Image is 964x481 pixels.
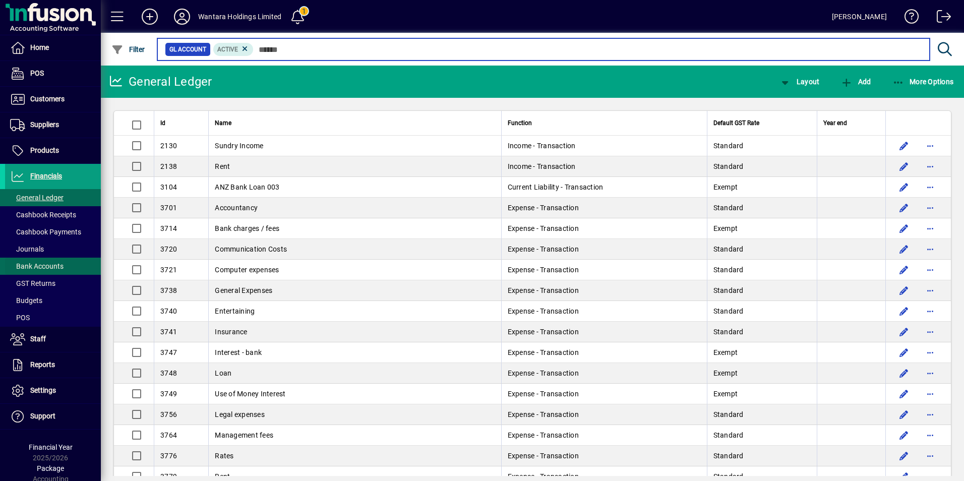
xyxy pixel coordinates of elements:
[508,452,579,460] span: Expense - Transaction
[840,78,871,86] span: Add
[5,112,101,138] a: Suppliers
[111,45,145,53] span: Filter
[5,138,101,163] a: Products
[896,138,912,154] button: Edit
[922,406,938,423] button: More options
[160,117,165,129] span: Id
[215,431,273,439] span: Management fees
[160,369,177,377] span: 3748
[713,224,738,232] span: Exempt
[215,286,272,294] span: General Expenses
[508,204,579,212] span: Expense - Transaction
[508,266,579,274] span: Expense - Transaction
[832,9,887,25] div: [PERSON_NAME]
[10,296,42,305] span: Budgets
[5,206,101,223] a: Cashbook Receipts
[922,427,938,443] button: More options
[198,9,281,25] div: Wantara Holdings Limited
[213,43,254,56] mat-chip: Activation Status: Active
[929,2,951,35] a: Logout
[30,121,59,129] span: Suppliers
[5,309,101,326] a: POS
[922,262,938,278] button: More options
[160,348,177,356] span: 3747
[160,452,177,460] span: 3776
[922,282,938,298] button: More options
[922,138,938,154] button: More options
[713,369,738,377] span: Exempt
[508,431,579,439] span: Expense - Transaction
[892,78,954,86] span: More Options
[215,266,279,274] span: Computer expenses
[134,8,166,26] button: Add
[215,410,265,418] span: Legal expenses
[508,307,579,315] span: Expense - Transaction
[5,61,101,86] a: POS
[37,464,64,472] span: Package
[160,183,177,191] span: 3104
[160,117,202,129] div: Id
[713,266,744,274] span: Standard
[713,204,744,212] span: Standard
[5,292,101,309] a: Budgets
[30,95,65,103] span: Customers
[30,386,56,394] span: Settings
[215,472,230,480] span: Rent
[896,427,912,443] button: Edit
[215,117,495,129] div: Name
[215,328,247,336] span: Insurance
[160,410,177,418] span: 3756
[508,183,604,191] span: Current Liability - Transaction
[5,404,101,429] a: Support
[896,158,912,174] button: Edit
[5,223,101,240] a: Cashbook Payments
[215,390,285,398] span: Use of Money Interest
[30,412,55,420] span: Support
[160,431,177,439] span: 3764
[215,452,233,460] span: Rates
[508,224,579,232] span: Expense - Transaction
[215,369,231,377] span: Loan
[896,200,912,216] button: Edit
[5,378,101,403] a: Settings
[160,328,177,336] span: 3741
[508,472,579,480] span: Expense - Transaction
[713,390,738,398] span: Exempt
[5,327,101,352] a: Staff
[160,390,177,398] span: 3749
[160,204,177,212] span: 3701
[508,369,579,377] span: Expense - Transaction
[922,324,938,340] button: More options
[713,142,744,150] span: Standard
[713,410,744,418] span: Standard
[713,183,738,191] span: Exempt
[215,204,258,212] span: Accountancy
[5,258,101,275] a: Bank Accounts
[713,286,744,294] span: Standard
[823,117,847,129] span: Year end
[713,431,744,439] span: Standard
[10,279,55,287] span: GST Returns
[108,74,212,90] div: General Ledger
[30,172,62,180] span: Financials
[896,282,912,298] button: Edit
[922,448,938,464] button: More options
[896,324,912,340] button: Edit
[768,73,830,91] app-page-header-button: View chart layout
[897,2,919,35] a: Knowledge Base
[896,406,912,423] button: Edit
[896,365,912,381] button: Edit
[166,8,198,26] button: Profile
[5,275,101,292] a: GST Returns
[713,472,744,480] span: Standard
[713,245,744,253] span: Standard
[10,262,64,270] span: Bank Accounts
[5,35,101,61] a: Home
[896,179,912,195] button: Edit
[508,162,576,170] span: Income - Transaction
[922,365,938,381] button: More options
[508,142,576,150] span: Income - Transaction
[896,220,912,236] button: Edit
[508,286,579,294] span: Expense - Transaction
[922,303,938,319] button: More options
